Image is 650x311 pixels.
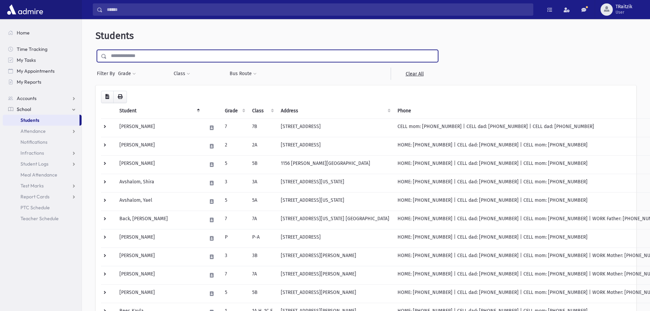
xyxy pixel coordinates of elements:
[3,180,82,191] a: Test Marks
[101,91,114,103] button: CSV
[5,3,45,16] img: AdmirePro
[221,266,248,284] td: 7
[115,174,203,192] td: Avshalom, Shira
[616,4,632,10] span: TRaitzik
[277,229,393,248] td: [STREET_ADDRESS]
[115,284,203,303] td: [PERSON_NAME]
[3,44,82,55] a: Time Tracking
[3,115,80,126] a: Students
[248,211,277,229] td: 7A
[118,68,136,80] button: Grade
[20,194,49,200] span: Report Cards
[248,103,277,119] th: Class: activate to sort column ascending
[3,169,82,180] a: Meal Attendance
[221,155,248,174] td: 5
[103,3,533,16] input: Search
[3,213,82,224] a: Teacher Schedule
[20,128,46,134] span: Attendance
[3,93,82,104] a: Accounts
[3,137,82,147] a: Notifications
[115,266,203,284] td: [PERSON_NAME]
[115,248,203,266] td: [PERSON_NAME]
[115,103,203,119] th: Student: activate to sort column descending
[17,68,55,74] span: My Appointments
[17,30,30,36] span: Home
[3,55,82,66] a: My Tasks
[248,174,277,192] td: 3A
[20,161,48,167] span: Student Logs
[221,211,248,229] td: 7
[221,137,248,155] td: 2
[17,95,37,101] span: Accounts
[115,155,203,174] td: [PERSON_NAME]
[17,106,31,112] span: School
[616,10,632,15] span: User
[97,70,118,77] span: Filter By
[277,103,393,119] th: Address: activate to sort column ascending
[3,27,82,38] a: Home
[17,57,36,63] span: My Tasks
[221,248,248,266] td: 3
[20,117,39,123] span: Students
[3,158,82,169] a: Student Logs
[248,229,277,248] td: P-A
[173,68,190,80] button: Class
[115,211,203,229] td: Back, [PERSON_NAME]
[17,79,41,85] span: My Reports
[277,266,393,284] td: [STREET_ADDRESS][PERSON_NAME]
[20,172,57,178] span: Meal Attendance
[20,139,47,145] span: Notifications
[277,248,393,266] td: [STREET_ADDRESS][PERSON_NAME]
[3,202,82,213] a: PTC Schedule
[277,155,393,174] td: 1156 [PERSON_NAME][GEOGRAPHIC_DATA]
[3,147,82,158] a: Infractions
[3,104,82,115] a: School
[115,118,203,137] td: [PERSON_NAME]
[277,284,393,303] td: [STREET_ADDRESS][PERSON_NAME]
[277,118,393,137] td: [STREET_ADDRESS]
[248,284,277,303] td: 5B
[248,137,277,155] td: 2A
[221,284,248,303] td: 5
[248,118,277,137] td: 7B
[115,192,203,211] td: Avshalom, Yael
[113,91,127,103] button: Print
[277,174,393,192] td: [STREET_ADDRESS][US_STATE]
[115,137,203,155] td: [PERSON_NAME]
[277,192,393,211] td: [STREET_ADDRESS][US_STATE]
[248,155,277,174] td: 5B
[277,137,393,155] td: [STREET_ADDRESS]
[96,30,134,41] span: Students
[391,68,438,80] a: Clear All
[221,229,248,248] td: P
[248,266,277,284] td: 7A
[248,192,277,211] td: 5A
[221,118,248,137] td: 7
[3,191,82,202] a: Report Cards
[221,174,248,192] td: 3
[20,183,44,189] span: Test Marks
[248,248,277,266] td: 3B
[277,211,393,229] td: [STREET_ADDRESS][US_STATE] [GEOGRAPHIC_DATA]
[221,192,248,211] td: 5
[115,229,203,248] td: [PERSON_NAME]
[229,68,257,80] button: Bus Route
[3,126,82,137] a: Attendance
[221,103,248,119] th: Grade: activate to sort column ascending
[17,46,47,52] span: Time Tracking
[3,66,82,76] a: My Appointments
[3,76,82,87] a: My Reports
[20,215,59,222] span: Teacher Schedule
[20,150,44,156] span: Infractions
[20,204,50,211] span: PTC Schedule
